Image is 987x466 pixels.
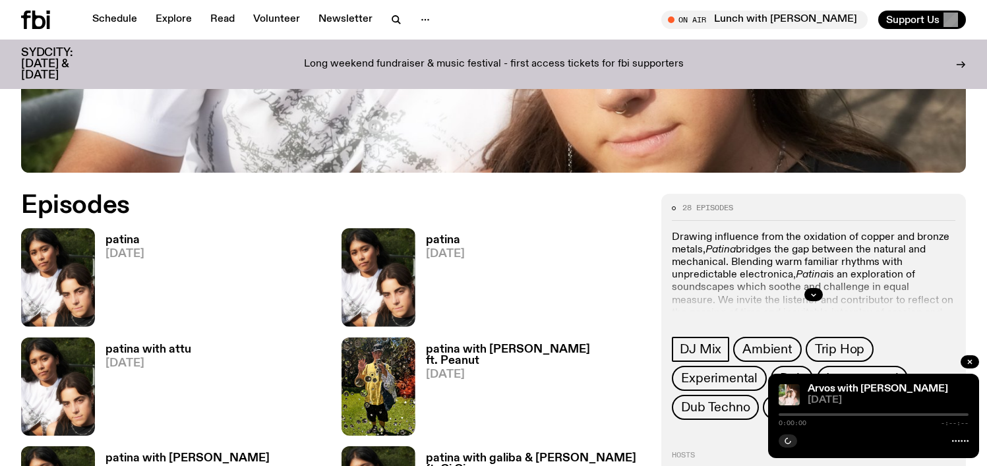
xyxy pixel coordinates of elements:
[815,342,864,357] span: Trip Hop
[806,337,874,362] a: Trip Hop
[817,366,908,391] a: Instrumental
[771,366,813,391] a: Dub
[105,235,144,246] h3: patina
[95,235,144,326] a: patina[DATE]
[202,11,243,29] a: Read
[426,344,646,366] h3: patina with [PERSON_NAME] ft. Peanut
[886,14,940,26] span: Support Us
[779,420,806,426] span: 0:00:00
[21,47,105,81] h3: SYDCITY: [DATE] & [DATE]
[808,384,948,394] a: Arvos with [PERSON_NAME]
[672,231,955,358] p: Drawing influence from the oxidation of copper and bronze metals, bridges the gap between the nat...
[878,11,966,29] button: Support Us
[426,235,465,246] h3: patina
[95,344,191,436] a: patina with attu[DATE]
[415,344,646,436] a: patina with [PERSON_NAME] ft. Peanut[DATE]
[415,235,465,326] a: patina[DATE]
[84,11,145,29] a: Schedule
[426,369,646,380] span: [DATE]
[672,366,767,391] a: Experimental
[780,371,804,386] span: Dub
[245,11,308,29] a: Volunteer
[742,342,793,357] span: Ambient
[733,337,802,362] a: Ambient
[21,194,645,218] h2: Episodes
[779,384,800,405] img: Maleeka stands outside on a balcony. She is looking at the camera with a serious expression, and ...
[105,453,270,464] h3: patina with [PERSON_NAME]
[705,245,736,255] em: Patina
[148,11,200,29] a: Explore
[672,395,759,420] a: Dub Techno
[796,270,826,280] em: Patina
[426,248,465,260] span: [DATE]
[661,11,868,29] button: On AirLunch with [PERSON_NAME]
[105,358,191,369] span: [DATE]
[672,337,729,362] a: DJ Mix
[105,248,144,260] span: [DATE]
[680,342,721,357] span: DJ Mix
[681,371,758,386] span: Experimental
[941,420,969,426] span: -:--:--
[763,395,821,420] a: Breaks
[682,204,733,212] span: 28 episodes
[808,395,969,405] span: [DATE]
[681,400,750,415] span: Dub Techno
[105,344,191,355] h3: patina with attu
[311,11,380,29] a: Newsletter
[826,371,899,386] span: Instrumental
[304,59,684,71] p: Long weekend fundraiser & music festival - first access tickets for fbi supporters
